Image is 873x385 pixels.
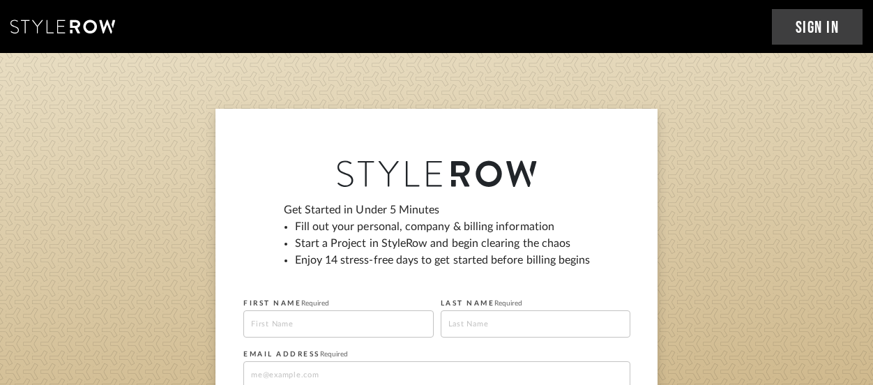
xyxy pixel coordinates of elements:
[772,9,863,45] a: Sign In
[301,300,329,307] span: Required
[295,252,591,269] li: Enjoy 14 stress-free days to get started before billing begins
[295,218,591,235] li: Fill out your personal, company & billing information
[441,310,631,338] input: Last Name
[441,299,523,308] label: LAST NAME
[284,202,591,280] div: Get Started in Under 5 Minutes
[295,235,591,252] li: Start a Project in StyleRow and begin clearing the chaos
[494,300,522,307] span: Required
[243,310,434,338] input: First Name
[243,299,329,308] label: FIRST NAME
[243,350,348,358] label: EMAIL ADDRESS
[320,351,348,358] span: Required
